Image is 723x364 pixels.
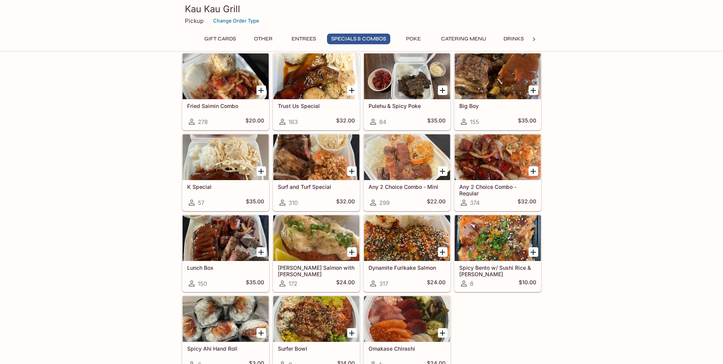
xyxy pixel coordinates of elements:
span: 155 [470,118,479,126]
h5: Surf and Turf Special [278,184,355,190]
h5: K Special [187,184,264,190]
span: 278 [198,118,208,126]
a: Dynamite Furikake Salmon317$24.00 [364,215,450,292]
a: Any 2 Choice Combo - Regular374$32.00 [454,134,541,211]
h5: Big Boy [459,103,536,109]
h5: $22.00 [427,198,446,207]
a: Surf and Turf Special310$32.00 [273,134,360,211]
button: Add Ora King Salmon with Aburi Garlic Mayo [347,247,357,257]
div: Spicy Ahi Hand Roll [183,296,269,342]
h5: Fried Saimin Combo [187,103,264,109]
div: Spicy Bento w/ Sushi Rice & Nori [455,215,541,261]
a: Big Boy155$35.00 [454,53,541,130]
a: Trust Us Special163$32.00 [273,53,360,130]
button: Other [246,34,281,44]
h5: $35.00 [518,117,536,126]
div: Dynamite Furikake Salmon [364,215,450,261]
div: Pulehu & Spicy Poke [364,53,450,99]
div: Any 2 Choice Combo - Regular [455,134,541,180]
h5: $32.00 [336,198,355,207]
div: Trust Us Special [273,53,359,99]
button: Drinks [497,34,531,44]
h5: $35.00 [246,279,264,288]
button: Add K Special [256,166,266,176]
button: Add Big Boy [529,85,538,95]
button: Add Any 2 Choice Combo - Mini [438,166,447,176]
h5: $20.00 [245,117,264,126]
h5: $10.00 [519,279,536,288]
button: Add Lunch Box [256,247,266,257]
a: Any 2 Choice Combo - Mini299$22.00 [364,134,450,211]
div: Big Boy [455,53,541,99]
h5: Pulehu & Spicy Poke [369,103,446,109]
span: 163 [289,118,298,126]
span: 317 [379,280,388,287]
div: Ora King Salmon with Aburi Garlic Mayo [273,215,359,261]
h5: Spicy Ahi Hand Roll [187,345,264,352]
button: Add Omakase Chirashi [438,328,447,338]
span: 150 [198,280,207,287]
span: 57 [198,199,204,206]
h5: Surfer Bowl [278,345,355,352]
span: 374 [470,199,480,206]
button: Add Fried Saimin Combo [256,85,266,95]
button: Add Any 2 Choice Combo - Regular [529,166,538,176]
div: Fried Saimin Combo [183,53,269,99]
button: Gift Cards [200,34,240,44]
span: 299 [379,199,390,206]
button: Specials & Combos [327,34,390,44]
h5: Omakase Chirashi [369,345,446,352]
a: Fried Saimin Combo278$20.00 [182,53,269,130]
h5: $24.00 [427,279,446,288]
h5: Any 2 Choice Combo - Regular [459,184,536,196]
div: Surf and Turf Special [273,134,359,180]
button: Add Pulehu & Spicy Poke [438,85,447,95]
button: Add Trust Us Special [347,85,357,95]
div: Surfer Bowl [273,296,359,342]
h5: Any 2 Choice Combo - Mini [369,184,446,190]
h5: Trust Us Special [278,103,355,109]
span: 84 [379,118,386,126]
a: K Special57$35.00 [182,134,269,211]
h5: $35.00 [246,198,264,207]
h5: Spicy Bento w/ Sushi Rice & [PERSON_NAME] [459,264,536,277]
button: Add Spicy Bento w/ Sushi Rice & Nori [529,247,538,257]
h5: $24.00 [336,279,355,288]
button: Poke [396,34,431,44]
div: Omakase Chirashi [364,296,450,342]
h3: Kau Kau Grill [185,3,539,15]
div: K Special [183,134,269,180]
button: Add Dynamite Furikake Salmon [438,247,447,257]
button: Add Spicy Ahi Hand Roll [256,328,266,338]
div: Lunch Box [183,215,269,261]
div: Any 2 Choice Combo - Mini [364,134,450,180]
a: Pulehu & Spicy Poke84$35.00 [364,53,450,130]
button: Entrees [287,34,321,44]
h5: Dynamite Furikake Salmon [369,264,446,271]
button: Change Order Type [210,15,263,27]
a: Spicy Bento w/ Sushi Rice & [PERSON_NAME]8$10.00 [454,215,541,292]
h5: Lunch Box [187,264,264,271]
span: 8 [470,280,473,287]
a: Lunch Box150$35.00 [182,215,269,292]
h5: $35.00 [427,117,446,126]
span: 172 [289,280,297,287]
button: Catering Menu [437,34,491,44]
h5: [PERSON_NAME] Salmon with [PERSON_NAME] [278,264,355,277]
p: Pickup [185,17,204,24]
button: Add Surfer Bowl [347,328,357,338]
h5: $32.00 [518,198,536,207]
span: 310 [289,199,298,206]
h5: $32.00 [336,117,355,126]
a: [PERSON_NAME] Salmon with [PERSON_NAME]172$24.00 [273,215,360,292]
button: Add Surf and Turf Special [347,166,357,176]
